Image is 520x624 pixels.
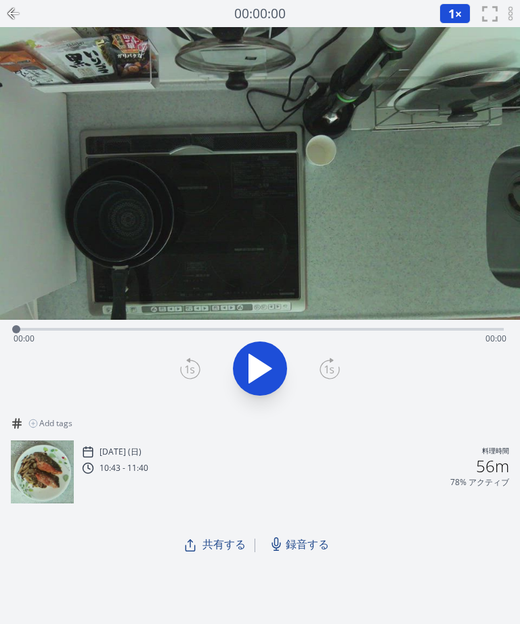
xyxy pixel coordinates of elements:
[476,458,509,474] h2: 56m
[23,413,78,434] button: Add tags
[448,5,455,22] span: 1
[234,4,286,24] a: 00:00:00
[202,536,246,552] span: 共有する
[100,463,148,474] p: 10:43 - 11:40
[286,536,329,552] span: 録音する
[100,446,142,457] p: [DATE] (日)
[11,440,74,503] img: 250907014418_thumb.jpeg
[482,446,509,458] p: 料理時間
[439,3,471,24] button: 1×
[251,535,259,554] span: |
[485,333,506,344] span: 00:00
[264,531,337,558] a: 録音する
[450,477,509,488] p: 78% アクティブ
[39,418,72,429] span: Add tags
